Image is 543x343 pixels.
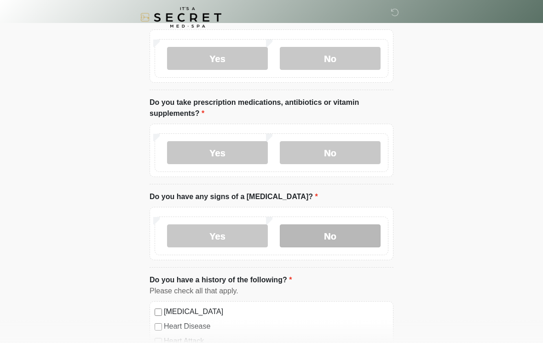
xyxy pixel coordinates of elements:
[150,97,393,119] label: Do you take prescription medications, antibiotics or vitamin supplements?
[280,47,381,70] label: No
[280,224,381,247] label: No
[280,141,381,164] label: No
[155,323,162,331] input: Heart Disease
[140,7,221,28] img: It's A Secret Med Spa Logo
[150,191,318,202] label: Do you have any signs of a [MEDICAL_DATA]?
[167,141,268,164] label: Yes
[164,306,388,317] label: [MEDICAL_DATA]
[150,274,292,286] label: Do you have a history of the following?
[167,47,268,70] label: Yes
[150,286,393,297] div: Please check all that apply.
[167,224,268,247] label: Yes
[164,321,388,332] label: Heart Disease
[155,309,162,316] input: [MEDICAL_DATA]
